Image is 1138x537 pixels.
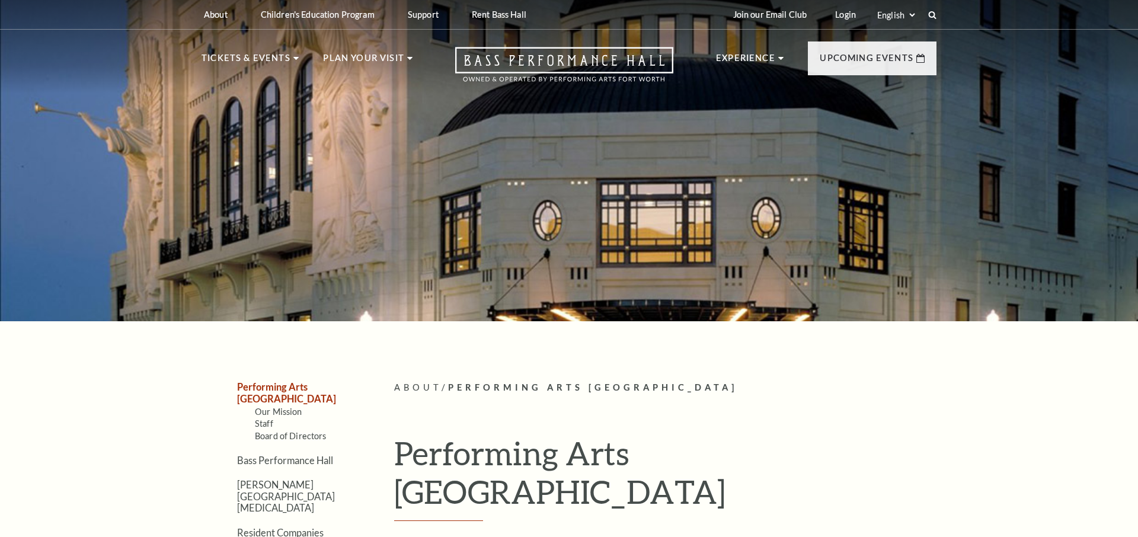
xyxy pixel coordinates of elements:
span: Performing Arts [GEOGRAPHIC_DATA] [448,382,737,392]
a: Board of Directors [255,431,327,441]
p: About [204,9,228,20]
a: Our Mission [255,407,302,417]
p: Upcoming Events [820,51,913,72]
p: Tickets & Events [202,51,290,72]
p: Children's Education Program [261,9,375,20]
a: Performing Arts [GEOGRAPHIC_DATA] [237,381,336,404]
p: Plan Your Visit [323,51,404,72]
span: About [394,382,442,392]
p: / [394,381,936,395]
a: [PERSON_NAME][GEOGRAPHIC_DATA][MEDICAL_DATA] [237,479,335,513]
select: Select: [875,9,917,21]
h1: Performing Arts [GEOGRAPHIC_DATA] [394,434,936,521]
p: Support [408,9,439,20]
a: Bass Performance Hall [237,455,333,466]
p: Rent Bass Hall [472,9,526,20]
p: Experience [716,51,775,72]
a: Staff [255,418,273,429]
